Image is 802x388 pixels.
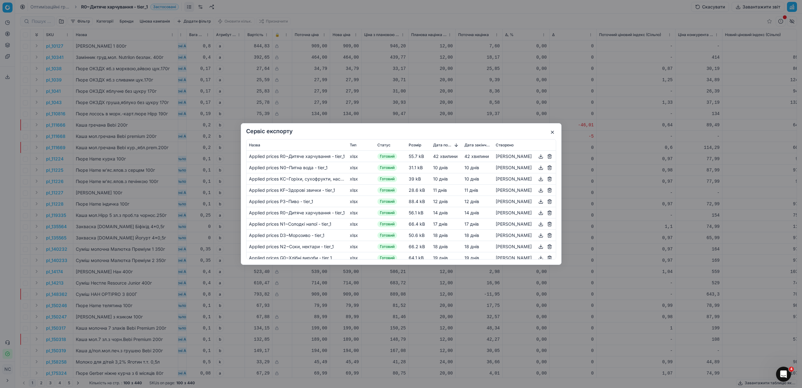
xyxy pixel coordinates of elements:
div: xlsx [350,187,372,193]
span: 18 днів [433,233,448,238]
div: xlsx [350,176,372,182]
span: 4 [789,367,794,372]
span: Тип [350,143,356,148]
div: xlsx [350,232,372,239]
span: 10 днів [464,165,479,170]
span: Розмір [409,143,421,148]
div: [PERSON_NAME] [496,209,553,217]
span: 11 днів [433,187,447,193]
span: 17 днів [464,221,479,227]
div: 56.1 kB [409,210,428,216]
span: 42 хвилини [464,154,489,159]
div: [PERSON_NAME] [496,254,553,262]
span: 14 днів [433,210,448,215]
div: 50.6 kB [409,232,428,239]
span: Готовий [377,176,397,182]
div: [PERSON_NAME] [496,220,553,228]
span: Готовий [377,255,397,261]
div: Applied prices KC~Горіхи, сухофрукти, насіння - tier_1 [249,176,345,182]
div: Applied prices R0~Дитяче харчування - tier_1 [249,153,345,160]
div: [PERSON_NAME] [496,232,553,239]
div: 66.4 kB [409,221,428,227]
div: [PERSON_NAME] [496,175,553,183]
div: Applied prices G0~Хлібні вироби - tier_1 [249,255,345,261]
div: xlsx [350,221,372,227]
div: 28.6 kB [409,187,428,193]
span: Готовий [377,232,397,239]
span: 17 днів [433,221,448,227]
span: Готовий [377,165,397,171]
div: 88.4 kB [409,198,428,205]
span: Готовий [377,198,397,205]
span: Статус [377,143,391,148]
span: 18 днів [433,244,448,249]
span: Готовий [377,187,397,193]
span: Дата початку [433,143,453,148]
div: Applied prices R0~Дитяче харчування - tier_1 [249,210,345,216]
div: xlsx [350,210,372,216]
div: Applied prices D3~Морозиво - tier_1 [249,232,345,239]
div: xlsx [350,255,372,261]
div: Applied prices KF~Здорові звички - tier_1 [249,187,345,193]
span: 10 днів [433,176,448,181]
span: 14 днів [464,210,479,215]
span: 12 днів [464,199,479,204]
div: xlsx [350,198,372,205]
span: 11 днів [464,187,478,193]
span: 18 днів [464,233,479,238]
div: 66.2 kB [409,244,428,250]
span: 12 днів [433,199,448,204]
span: 10 днів [433,165,448,170]
div: Applied prices N2~Соки, нектари - tier_1 [249,244,345,250]
span: 19 днів [433,255,448,260]
span: 42 хвилини [433,154,458,159]
div: Applied prices P3~Пиво - tier_1 [249,198,345,205]
div: 39 kB [409,176,428,182]
div: [PERSON_NAME] [496,243,553,250]
span: Готовий [377,210,397,216]
div: xlsx [350,153,372,160]
span: Готовий [377,244,397,250]
span: Назва [249,143,260,148]
span: Створено [496,143,514,148]
div: [PERSON_NAME] [496,153,553,160]
div: [PERSON_NAME] [496,164,553,171]
span: 19 днів [464,255,479,260]
div: xlsx [350,165,372,171]
div: [PERSON_NAME] [496,198,553,205]
iframe: Intercom live chat [776,367,791,382]
div: Applied prices N1~Солодкі напої - tier_1 [249,221,345,227]
div: [PERSON_NAME] [496,186,553,194]
span: 10 днів [464,176,479,181]
span: Готовий [377,221,397,227]
h2: Сервіс експорту [246,128,556,134]
button: Sorted by Дата початку descending [453,142,459,148]
span: Дата закінчення [464,143,491,148]
div: xlsx [350,244,372,250]
div: 55.7 kB [409,153,428,160]
span: 18 днів [464,244,479,249]
div: 31.1 kB [409,165,428,171]
div: 64.1 kB [409,255,428,261]
div: Applied prices N0~Питна вода - tier_1 [249,165,345,171]
span: Готовий [377,153,397,160]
